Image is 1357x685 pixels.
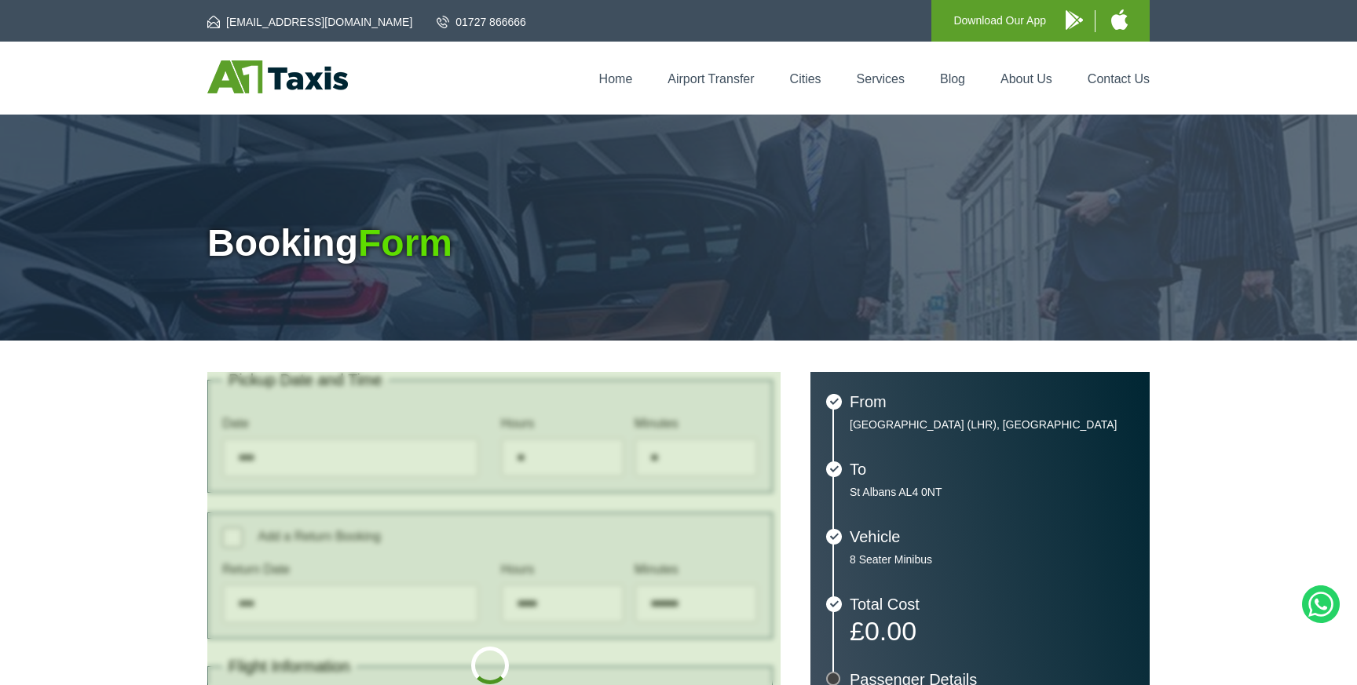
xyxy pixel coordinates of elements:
[1088,72,1150,86] a: Contact Us
[850,394,1134,410] h3: From
[207,60,348,93] img: A1 Taxis St Albans LTD
[850,620,1134,642] p: £
[850,596,1134,612] h3: Total Cost
[599,72,633,86] a: Home
[207,14,412,30] a: [EMAIL_ADDRESS][DOMAIN_NAME]
[850,417,1134,432] p: [GEOGRAPHIC_DATA] (LHR), [GEOGRAPHIC_DATA]
[1000,72,1052,86] a: About Us
[668,72,754,86] a: Airport Transfer
[1066,10,1083,30] img: A1 Taxis Android App
[857,72,905,86] a: Services
[953,11,1046,31] p: Download Our App
[850,485,1134,499] p: St Albans AL4 0NT
[850,461,1134,477] h3: To
[940,72,965,86] a: Blog
[790,72,821,86] a: Cities
[865,616,916,646] span: 0.00
[437,14,526,30] a: 01727 866666
[207,224,1150,262] h1: Booking
[850,552,1134,567] p: 8 Seater Minibus
[1111,9,1128,30] img: A1 Taxis iPhone App
[850,529,1134,545] h3: Vehicle
[358,222,452,264] span: Form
